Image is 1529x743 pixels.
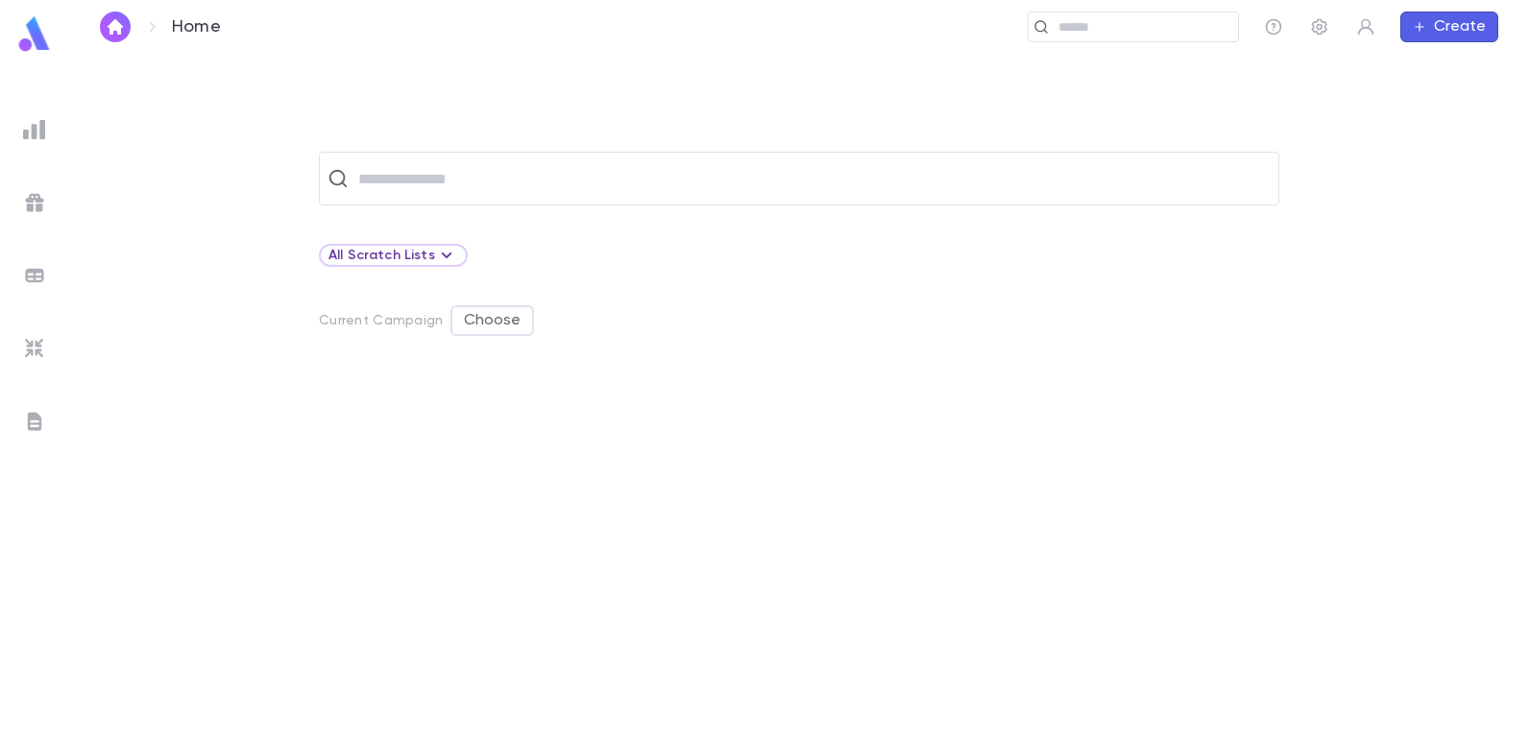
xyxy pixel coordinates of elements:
img: logo [15,15,54,53]
img: campaigns_grey.99e729a5f7ee94e3726e6486bddda8f1.svg [23,191,46,214]
button: Choose [450,305,534,336]
img: home_white.a664292cf8c1dea59945f0da9f25487c.svg [104,19,127,35]
p: Current Campaign [319,313,443,328]
p: Home [172,16,221,37]
img: imports_grey.530a8a0e642e233f2baf0ef88e8c9fcb.svg [23,337,46,360]
img: batches_grey.339ca447c9d9533ef1741baa751efc33.svg [23,264,46,287]
img: reports_grey.c525e4749d1bce6a11f5fe2a8de1b229.svg [23,118,46,141]
button: Create [1400,12,1498,42]
img: letters_grey.7941b92b52307dd3b8a917253454ce1c.svg [23,410,46,433]
div: All Scratch Lists [319,244,468,267]
div: All Scratch Lists [328,244,458,267]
